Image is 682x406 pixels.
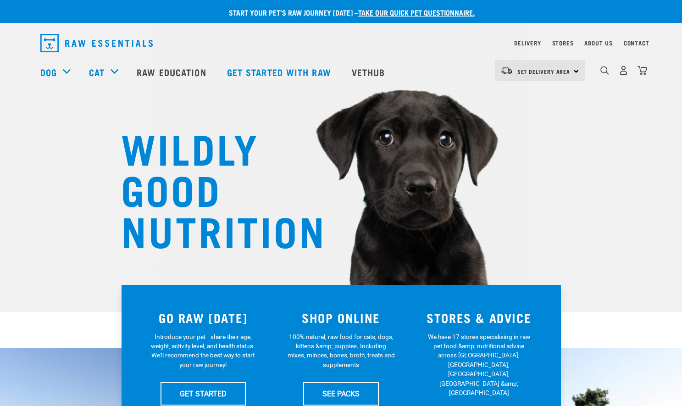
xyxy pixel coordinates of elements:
a: Cat [89,65,105,79]
h3: SHOP ONLINE [277,311,405,325]
a: take our quick pet questionnaire. [358,10,475,14]
img: Raw Essentials Logo [40,34,153,52]
p: We have 17 stores specialising in raw pet food &amp; nutritional advice across [GEOGRAPHIC_DATA],... [425,332,533,398]
p: 100% natural, raw food for cats, dogs, kittens &amp; puppies. Including mixes, minces, bones, bro... [287,332,395,370]
nav: dropdown navigation [33,30,649,56]
a: Dog [40,65,57,79]
h3: GO RAW [DATE] [140,311,267,325]
a: SEE PACKS [303,382,379,405]
img: van-moving.png [500,67,513,75]
a: Vethub [343,54,397,90]
h3: STORES & ADVICE [416,311,543,325]
a: Stores [552,41,574,44]
a: About Us [584,41,612,44]
a: Get started with Raw [218,54,343,90]
a: Contact [624,41,649,44]
a: Raw Education [128,54,217,90]
img: home-icon-1@2x.png [600,66,609,75]
span: Set Delivery Area [517,70,571,73]
a: GET STARTED [161,382,246,405]
img: home-icon@2x.png [638,66,647,75]
p: Introduce your pet—share their age, weight, activity level, and health status. We'll recommend th... [149,332,257,370]
img: user.png [619,66,628,75]
a: Delivery [514,41,541,44]
h1: WILDLY GOOD NUTRITION [121,126,305,250]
